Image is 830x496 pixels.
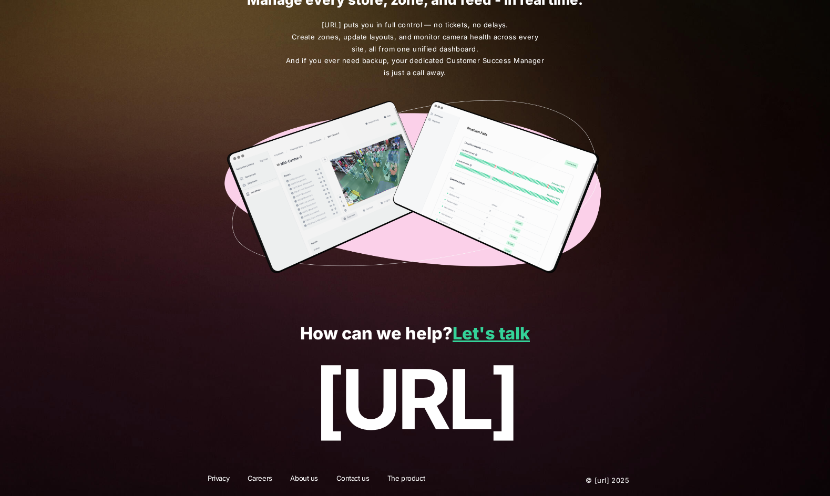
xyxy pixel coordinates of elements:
p: [URL] [23,353,807,446]
a: Contact us [330,473,376,487]
p: © [URL] 2025 [522,473,629,487]
a: Let's talk [453,323,530,344]
a: About us [283,473,325,487]
a: The product [381,473,432,487]
a: Privacy [201,473,236,487]
p: How can we help? [23,324,807,344]
span: [URL] puts you in full control — no tickets, no delays. Create zones, update layouts, and monitor... [284,19,546,79]
a: Careers [241,473,279,487]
